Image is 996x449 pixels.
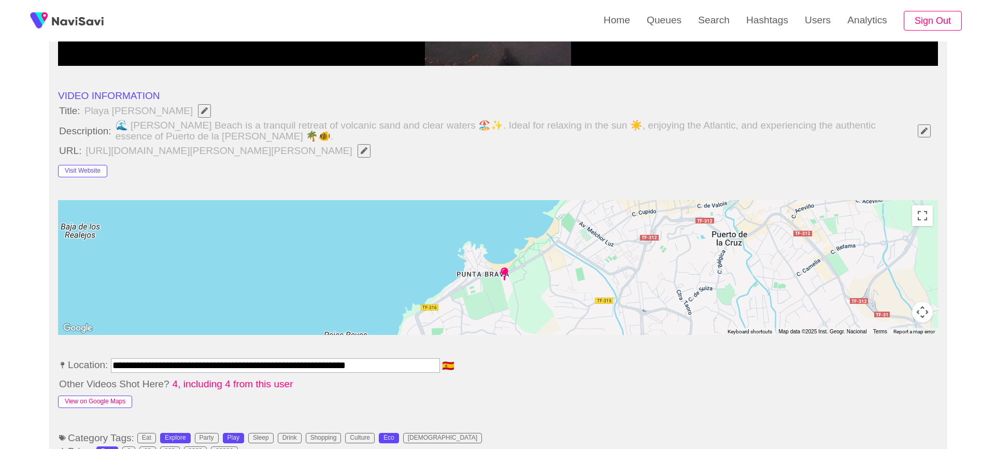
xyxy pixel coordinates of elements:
[200,107,209,114] span: Edit Field
[198,104,211,118] button: Edit Field
[58,145,82,157] span: URL:
[58,378,170,390] span: Other Videos Shot Here?
[904,11,962,31] button: Sign Out
[58,164,107,175] a: Visit Website
[142,434,151,442] div: Eat
[358,144,371,158] button: Edit Field
[85,143,377,159] span: [URL][DOMAIN_NAME][PERSON_NAME][PERSON_NAME]
[408,434,477,442] div: [DEMOGRAPHIC_DATA]
[253,434,269,442] div: Sleep
[778,329,866,334] span: Map data ©2025 Inst. Geogr. Nacional
[350,434,370,442] div: Culture
[200,434,214,442] div: Party
[61,321,95,335] a: Open this area in Google Maps (opens a new window)
[310,434,337,442] div: Shopping
[227,434,239,442] div: Play
[920,128,929,134] span: Edit Field
[58,90,938,102] li: VIDEO INFORMATION
[26,8,52,34] img: fireSpot
[912,302,933,322] button: Map camera controls
[893,329,935,334] a: Report a map error
[58,395,132,405] a: View on Google Maps
[58,359,109,371] span: Location:
[58,432,135,444] span: Category Tags:
[383,434,394,442] div: Eco
[918,124,931,138] button: Edit Field
[58,396,132,408] button: View on Google Maps
[58,125,112,137] span: Description:
[728,328,772,335] button: Keyboard shortcuts
[912,205,933,226] button: Toggle fullscreen view
[58,105,81,117] span: Title:
[282,434,297,442] div: Drink
[441,361,456,371] span: 🇪🇸
[172,378,294,390] span: 4, including 4 from this user
[873,329,887,334] a: Terms (opens in new tab)
[83,103,218,119] span: Playa [PERSON_NAME]
[61,321,95,335] img: Google
[115,120,937,143] span: 🌊 [PERSON_NAME] Beach is a tranquil retreat of volcanic sand and clear waters 🏖️✨. Ideal for rela...
[52,16,104,26] img: fireSpot
[165,434,186,442] div: Explore
[360,147,368,154] span: Edit Field
[58,165,107,177] button: Visit Website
